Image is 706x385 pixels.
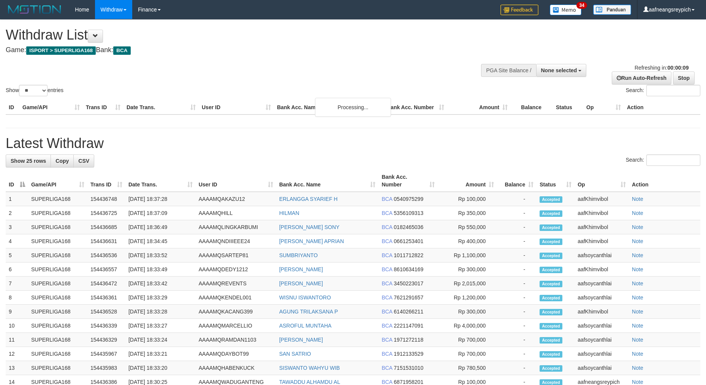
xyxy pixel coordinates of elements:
[575,277,629,291] td: aafsoycanthlai
[394,379,423,385] span: Copy 6871958201 to clipboard
[497,319,537,333] td: -
[196,291,276,305] td: AAAAMQKENDEL001
[279,351,311,357] a: SAN SATRIO
[632,337,643,343] a: Note
[196,277,276,291] td: AAAAMQREVENTS
[279,309,338,315] a: AGUNG TRILAKSANA P
[125,361,196,375] td: [DATE] 18:33:20
[381,280,392,286] span: BCA
[28,192,87,206] td: SUPERLIGA168
[279,196,338,202] a: ERLANGGA SYARIEF H
[553,100,583,115] th: Status
[6,206,28,220] td: 2
[394,309,423,315] span: Copy 6140266211 to clipboard
[438,192,497,206] td: Rp 100,000
[28,291,87,305] td: SUPERLIGA168
[511,100,553,115] th: Balance
[87,170,125,192] th: Trans ID: activate to sort column ascending
[575,262,629,277] td: aafKhimvibol
[576,2,587,9] span: 34
[28,262,87,277] td: SUPERLIGA168
[447,100,511,115] th: Amount
[626,154,700,166] label: Search:
[196,319,276,333] td: AAAAMQMARCELLIO
[540,253,562,259] span: Accepted
[87,361,125,375] td: 154435983
[274,100,384,115] th: Bank Acc. Name
[125,319,196,333] td: [DATE] 18:33:27
[6,100,19,115] th: ID
[125,262,196,277] td: [DATE] 18:33:49
[125,206,196,220] td: [DATE] 18:37:09
[196,192,276,206] td: AAAAMQAKAZU12
[87,277,125,291] td: 154436472
[125,170,196,192] th: Date Trans.: activate to sort column ascending
[394,210,423,216] span: Copy 5356109313 to clipboard
[381,365,392,371] span: BCA
[394,238,423,244] span: Copy 0661253401 to clipboard
[575,361,629,375] td: aafsoycanthlai
[196,248,276,262] td: AAAAMQSARTEP81
[196,234,276,248] td: AAAAMQNDIIIEEE24
[28,170,87,192] th: Game/API: activate to sort column ascending
[394,252,423,258] span: Copy 1011712822 to clipboard
[632,351,643,357] a: Note
[575,319,629,333] td: aafsoycanthlai
[541,67,577,73] span: None selected
[575,333,629,347] td: aafsoycanthlai
[28,277,87,291] td: SUPERLIGA168
[497,248,537,262] td: -
[497,347,537,361] td: -
[673,72,695,84] a: Stop
[6,234,28,248] td: 4
[6,85,63,96] label: Show entries
[87,262,125,277] td: 154436557
[381,323,392,329] span: BCA
[28,361,87,375] td: SUPERLIGA168
[315,98,391,117] div: Processing...
[125,347,196,361] td: [DATE] 18:33:21
[279,210,299,216] a: HILMAN
[6,291,28,305] td: 8
[125,291,196,305] td: [DATE] 18:33:29
[26,46,96,55] span: ISPORT > SUPERLIGA168
[279,337,323,343] a: [PERSON_NAME]
[381,252,392,258] span: BCA
[87,248,125,262] td: 154436536
[28,220,87,234] td: SUPERLIGA168
[394,224,423,230] span: Copy 0182465036 to clipboard
[540,295,562,301] span: Accepted
[632,323,643,329] a: Note
[87,305,125,319] td: 154436528
[575,305,629,319] td: aafKhimvibol
[438,206,497,220] td: Rp 350,000
[125,248,196,262] td: [DATE] 18:33:52
[394,266,423,272] span: Copy 8610634169 to clipboard
[540,281,562,287] span: Accepted
[28,333,87,347] td: SUPERLIGA168
[87,192,125,206] td: 154436748
[394,280,423,286] span: Copy 3450223017 to clipboard
[497,361,537,375] td: -
[497,206,537,220] td: -
[536,64,587,77] button: None selected
[28,234,87,248] td: SUPERLIGA168
[6,27,463,43] h1: Withdraw List
[6,277,28,291] td: 7
[28,248,87,262] td: SUPERLIGA168
[540,224,562,231] span: Accepted
[540,323,562,329] span: Accepted
[575,291,629,305] td: aafsoycanthlai
[6,319,28,333] td: 10
[575,248,629,262] td: aafsoycanthlai
[497,234,537,248] td: -
[384,100,447,115] th: Bank Acc. Number
[113,46,130,55] span: BCA
[394,294,423,301] span: Copy 7621291657 to clipboard
[87,347,125,361] td: 154435967
[279,224,340,230] a: [PERSON_NAME] SONY
[394,323,423,329] span: Copy 2221147091 to clipboard
[632,379,643,385] a: Note
[481,64,536,77] div: PGA Site Balance /
[540,309,562,315] span: Accepted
